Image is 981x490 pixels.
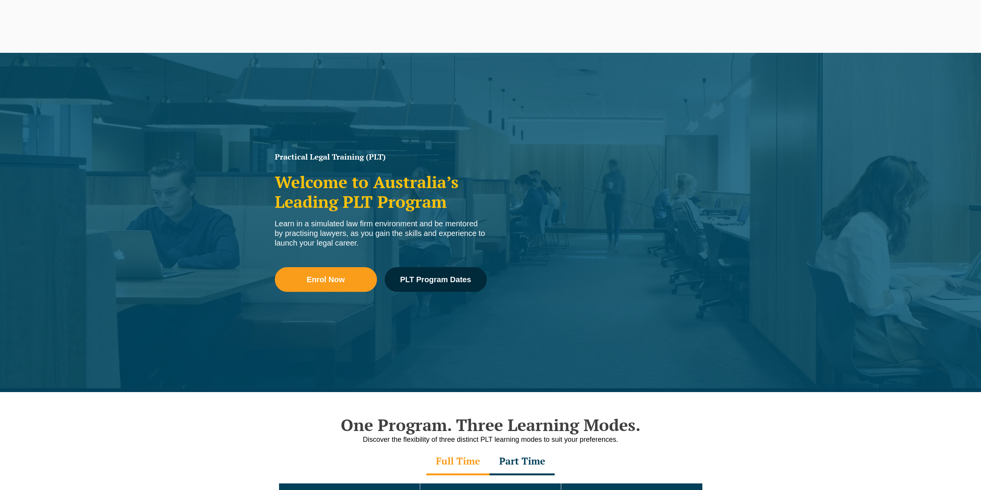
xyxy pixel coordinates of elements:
span: Enrol Now [307,276,345,283]
div: Part Time [490,448,555,475]
a: Enrol Now [275,267,377,292]
p: Discover the flexibility of three distinct PLT learning modes to suit your preferences. [271,435,710,445]
div: Learn in a simulated law firm environment and be mentored by practising lawyers, as you gain the ... [275,219,487,248]
span: PLT Program Dates [400,276,471,283]
h1: Practical Legal Training (PLT) [275,153,487,161]
a: PLT Program Dates [385,267,487,292]
h2: One Program. Three Learning Modes. [271,415,710,434]
h2: Welcome to Australia’s Leading PLT Program [275,172,487,211]
div: Full Time [426,448,490,475]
